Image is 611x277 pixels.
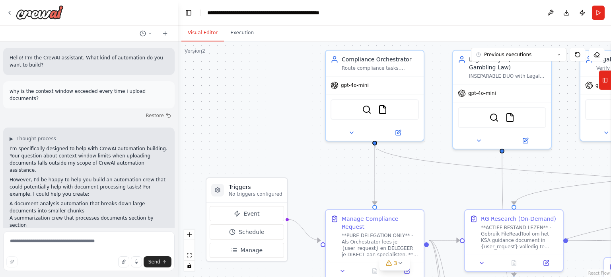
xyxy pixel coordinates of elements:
[497,258,531,268] button: No output available
[10,176,168,198] p: However, I'd be happy to help you build an automation crew that could potentially help with docum...
[588,271,610,275] a: React Flow attribution
[342,215,419,231] div: Manage Compliance Request
[342,232,419,258] div: **PURE DELEGATION ONLY** - Als Orchestrator lees je {user_request} en DELEGEER je DIRECT aan spec...
[136,29,156,38] button: Switch to previous chat
[6,256,18,267] button: Improve this prompt
[144,256,171,267] button: Send
[210,243,284,258] button: Manage
[118,256,129,267] button: Upload files
[505,113,515,122] img: FileReadTool
[286,215,320,244] g: Edge from triggers to f6946592-5207-4577-91b3-f98c8e380ce9
[224,25,260,41] button: Execution
[185,48,205,54] div: Version 2
[464,209,564,272] div: RG Research (On-Demand)**ACTIEF BESTAND LEZEN** - Gebruik FileReadTool om het KSA guidance docume...
[471,48,566,61] button: Previous executions
[489,113,499,122] img: SerperDevTool
[229,183,282,191] h3: Triggers
[10,54,168,69] p: Hello! I'm the CrewAI assistant. What kind of automation do you want to build?
[10,136,13,142] span: ▶
[358,266,392,276] button: No output available
[10,214,168,229] li: A summarization crew that processes documents section by section
[484,51,531,58] span: Previous executions
[379,256,410,271] button: 3
[378,105,387,114] img: FileReadTool
[229,191,282,197] p: No triggers configured
[10,145,168,174] p: I'm specifically designed to help with CrewAI automation building. Your question about context wi...
[532,258,560,268] button: Open in side panel
[184,240,195,250] button: zoom out
[341,82,369,88] span: gpt-4o-mini
[394,259,397,267] span: 3
[159,29,171,38] button: Start a new chat
[184,250,195,261] button: fit view
[468,90,496,96] span: gpt-4o-mini
[210,206,284,221] button: Event
[207,9,319,17] nav: breadcrumb
[342,65,419,71] div: Route compliance tasks, monitor quality and SLO's, and coordinate specialist teams. Enforce Legal...
[142,110,175,121] button: Restore
[10,88,168,102] p: why is the context window exceeded every time i upload documents?
[362,105,372,114] img: SerperDevTool
[206,177,288,262] div: TriggersNo triggers configuredEventScheduleManage
[243,210,259,218] span: Event
[16,5,64,20] img: Logo
[429,236,459,244] g: Edge from f6946592-5207-4577-91b3-f98c8e380ce9 to fcbda5e5-12e3-4b69-8781-9ed26d5bef52
[131,256,142,267] button: Click to speak your automation idea
[10,200,168,214] li: A document analysis automation that breaks down large documents into smaller chunks
[210,224,284,240] button: Schedule
[241,246,263,254] span: Manage
[16,136,56,142] span: Thought process
[342,55,419,63] div: Compliance Orchestrator
[452,50,552,149] div: Legal Analyst (NL Gambling Law)INSEPARABLE DUO with Legal QA Specialist: Provide factual, verifia...
[239,228,264,236] span: Schedule
[376,128,420,138] button: Open in side panel
[184,230,195,271] div: React Flow controls
[148,259,160,265] span: Send
[371,145,379,204] g: Edge from 65191e94-1107-43fc-81c6-32a60f49b544 to f6946592-5207-4577-91b3-f98c8e380ce9
[393,266,420,276] button: Open in side panel
[481,215,556,223] div: RG Research (On-Demand)
[184,230,195,240] button: zoom in
[181,25,224,41] button: Visual Editor
[469,73,546,79] div: INSEPARABLE DUO with Legal QA Specialist: Provide factual, verifiable answers and document testin...
[481,224,558,250] div: **ACTIEF BESTAND LEZEN** - Gebruik FileReadTool om het KSA guidance document in {user_request} vo...
[10,136,56,142] button: ▶Thought process
[325,50,424,141] div: Compliance OrchestratorRoute compliance tasks, monitor quality and SLO's, and coordinate speciali...
[184,261,195,271] button: toggle interactivity
[503,136,548,145] button: Open in side panel
[183,7,194,18] button: Hide left sidebar
[469,55,546,71] div: Legal Analyst (NL Gambling Law)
